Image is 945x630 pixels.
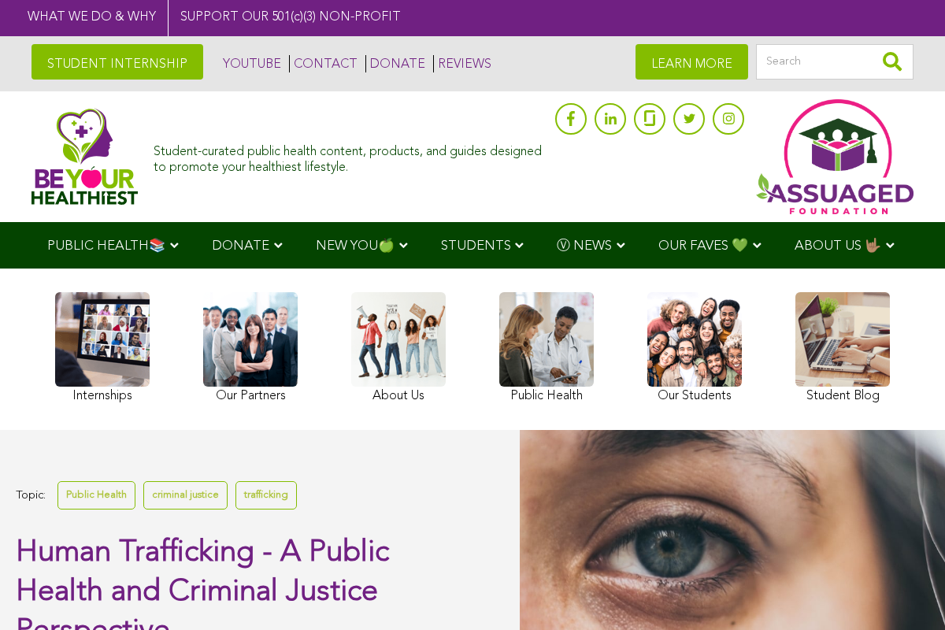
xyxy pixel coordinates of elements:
[31,44,203,80] a: STUDENT INTERNSHIP
[316,239,395,253] span: NEW YOU🍏
[636,44,748,80] a: LEARN MORE
[57,481,135,509] a: Public Health
[658,239,748,253] span: OUR FAVES 💚
[47,239,165,253] span: PUBLIC HEALTH📚
[866,554,945,630] iframe: Chat Widget
[154,137,547,175] div: Student-curated public health content, products, and guides designed to promote your healthiest l...
[433,55,491,72] a: REVIEWS
[756,44,913,80] input: Search
[16,485,46,506] span: Topic:
[441,239,511,253] span: STUDENTS
[31,108,138,205] img: Assuaged
[756,99,913,214] img: Assuaged App
[557,239,612,253] span: Ⓥ NEWS
[235,481,297,509] a: trafficking
[143,481,228,509] a: criminal justice
[365,55,425,72] a: DONATE
[644,110,655,126] img: glassdoor
[219,55,281,72] a: YOUTUBE
[24,222,921,269] div: Navigation Menu
[289,55,358,72] a: CONTACT
[795,239,881,253] span: ABOUT US 🤟🏽
[212,239,269,253] span: DONATE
